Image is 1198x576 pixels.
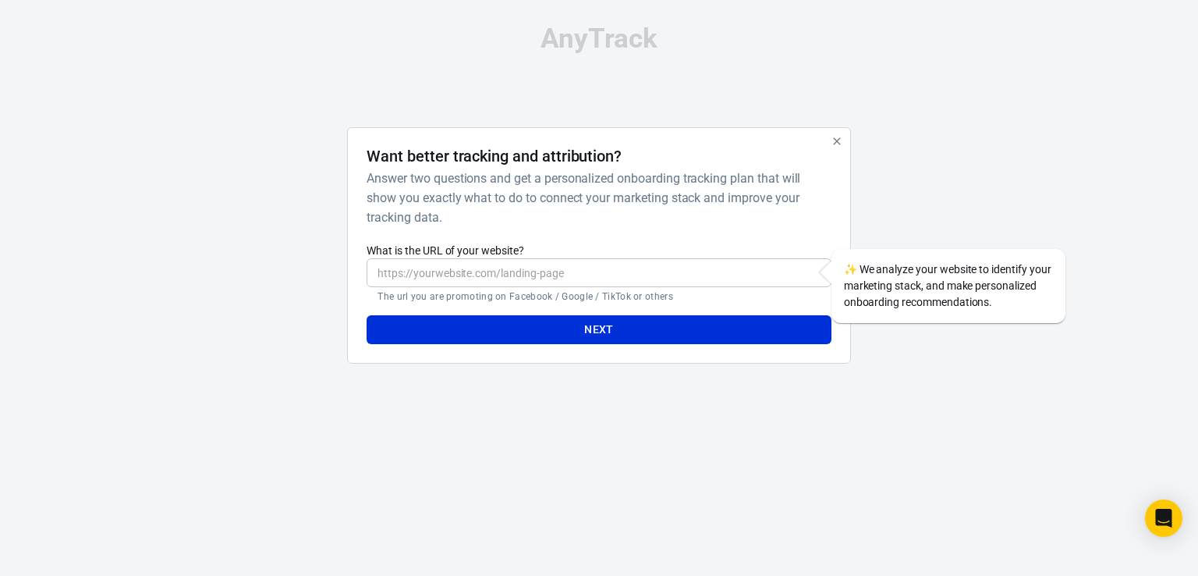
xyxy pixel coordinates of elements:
[367,147,622,165] h4: Want better tracking and attribution?
[1145,500,1182,537] div: Open Intercom Messenger
[367,243,831,258] label: What is the URL of your website?
[844,263,857,276] span: sparkles
[367,169,824,227] h6: Answer two questions and get a personalized onboarding tracking plan that will show you exactly w...
[377,290,820,303] p: The url you are promoting on Facebook / Google / TikTok or others
[367,258,831,287] input: https://yourwebsite.com/landing-page
[209,25,989,52] div: AnyTrack
[367,315,831,344] button: Next
[831,249,1065,323] div: We analyze your website to identify your marketing stack, and make personalized onboarding recomm...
